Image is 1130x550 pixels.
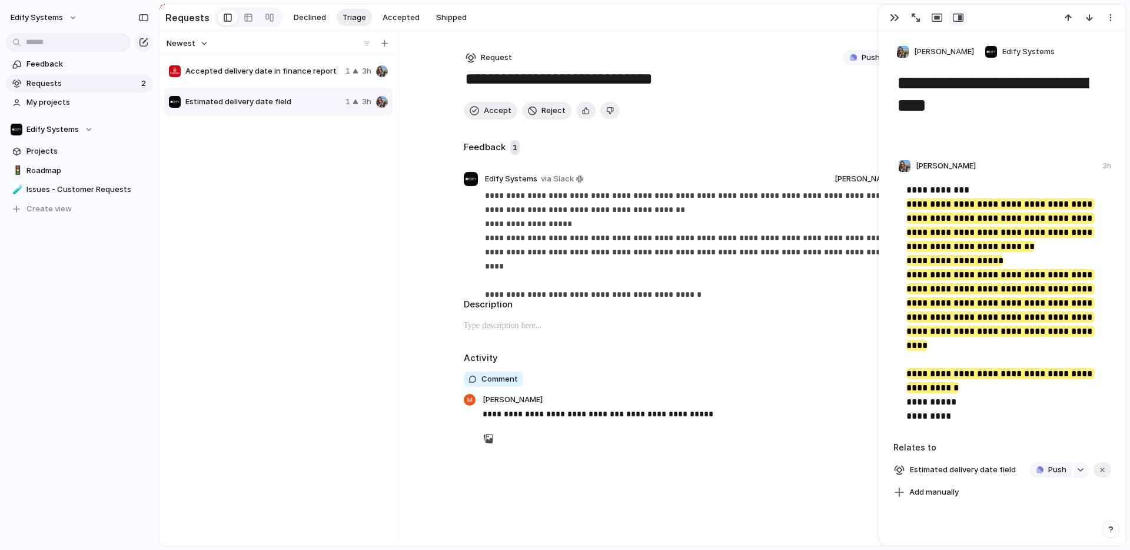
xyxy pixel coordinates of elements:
[430,9,473,26] button: Shipped
[141,78,148,90] span: 2
[481,373,518,385] span: Comment
[6,162,153,180] a: 🚦Roadmap
[485,173,537,185] span: Edify Systems
[889,484,963,501] button: Add manually
[288,9,332,26] button: Declined
[464,298,925,312] h2: Description
[26,124,79,135] span: Edify Systems
[11,12,63,24] span: Edify Systems
[294,12,326,24] span: Declined
[6,200,153,218] button: Create view
[26,145,149,157] span: Projects
[26,97,149,108] span: My projects
[483,394,543,407] span: [PERSON_NAME]
[484,105,511,117] span: Accept
[26,78,138,90] span: Requests
[185,65,341,77] span: Accepted delivery date in finance report
[26,58,149,70] span: Feedback
[383,12,420,24] span: Accepted
[464,352,498,365] h2: Activity
[167,38,195,49] span: Newest
[362,96,371,108] span: 3h
[185,96,341,108] span: Estimated delivery date field
[1048,464,1066,476] span: Push
[6,94,153,111] a: My projects
[26,203,72,215] span: Create view
[6,121,153,138] button: Edify Systems
[982,42,1058,61] button: Edify Systems
[165,36,210,51] button: Newest
[377,9,426,26] button: Accepted
[362,65,371,77] span: 3h
[1029,462,1072,478] button: Push
[914,46,974,58] span: [PERSON_NAME]
[481,52,512,64] span: Request
[345,65,350,77] span: 1
[1002,46,1055,58] span: Edify Systems
[541,173,574,185] span: via Slack
[906,462,1019,478] span: Estimated delivery date field
[464,50,514,65] button: Request
[436,12,467,24] span: Shipped
[893,42,977,61] button: [PERSON_NAME]
[12,164,21,177] div: 🚦
[909,486,959,498] span: Add manually
[337,9,372,26] button: Triage
[6,55,153,73] a: Feedback
[539,172,586,186] a: via Slack
[522,102,571,120] button: Reject
[835,173,895,185] span: [PERSON_NAME]
[1103,161,1111,171] div: 3h
[26,184,149,196] span: Issues - Customer Requests
[6,75,153,92] a: Requests2
[843,50,886,65] button: Push
[11,184,22,196] button: 🧪
[345,96,350,108] span: 1
[464,102,517,120] button: Accept
[6,181,153,198] a: 🧪Issues - Customer Requests
[893,441,1111,453] h3: Relates to
[5,8,84,27] button: Edify Systems
[916,160,976,172] span: [PERSON_NAME]
[343,12,366,24] span: Triage
[510,140,520,155] span: 1
[26,165,149,177] span: Roadmap
[165,11,210,25] h2: Requests
[11,165,22,177] button: 🚦
[862,52,880,64] span: Push
[464,141,506,154] h2: Feedback
[12,183,21,197] div: 🧪
[6,143,153,160] a: Projects
[464,372,523,387] button: Comment
[541,105,566,117] span: Reject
